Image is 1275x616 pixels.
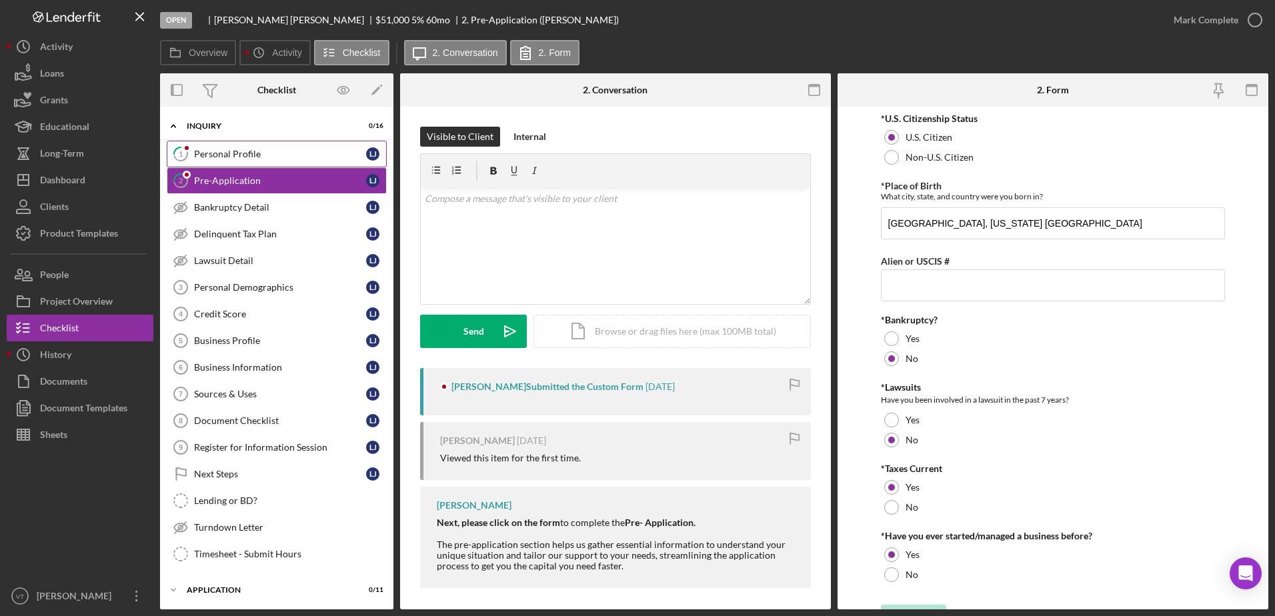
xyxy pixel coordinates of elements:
div: Timesheet - Submit Hours [194,549,386,559]
button: VT[PERSON_NAME] [7,583,153,609]
button: Educational [7,113,153,140]
a: 3Personal DemographicsLJ [167,274,387,301]
a: 1Personal ProfileLJ [167,141,387,167]
div: Loans [40,60,64,90]
button: Overview [160,40,236,65]
div: L J [366,254,379,267]
button: Send [420,315,527,348]
button: Long-Term [7,140,153,167]
button: Documents [7,368,153,395]
a: Bankruptcy DetailLJ [167,194,387,221]
div: Dashboard [40,167,85,197]
label: Alien or USCIS # [881,255,950,267]
div: Visible to Client [427,127,493,147]
a: 9Register for Information SessionLJ [167,434,387,461]
button: Product Templates [7,220,153,247]
label: Non-U.S. Citizen [906,152,974,163]
label: 2. Conversation [433,47,498,58]
div: Grants [40,87,68,117]
label: *Place of Birth [881,180,942,191]
button: Grants [7,87,153,113]
div: History [40,341,71,371]
div: Clients [40,193,69,223]
div: Turndown Letter [194,522,386,533]
label: Checklist [343,47,381,58]
a: 7Sources & UsesLJ [167,381,387,407]
div: Register for Information Session [194,442,366,453]
div: [PERSON_NAME] [440,435,515,446]
label: 2. Form [539,47,571,58]
button: Mark Complete [1160,7,1268,33]
a: Lawsuit DetailLJ [167,247,387,274]
div: 0 / 11 [359,586,383,594]
div: Personal Demographics [194,282,366,293]
div: Lawsuit Detail [194,255,366,266]
label: U.S. Citizen [906,132,952,143]
button: Checklist [314,40,389,65]
div: 5 % [411,15,424,25]
div: 2. Form [1037,85,1069,95]
a: 5Business ProfileLJ [167,327,387,354]
tspan: 4 [179,310,183,318]
label: Yes [906,333,920,344]
a: Timesheet - Submit Hours [167,541,387,567]
div: *Bankruptcy? [881,315,1226,325]
button: Internal [507,127,553,147]
div: Lending or BD? [194,495,386,506]
div: What city, state, and country were you born in? [881,191,1226,201]
div: Internal [513,127,546,147]
a: Delinquent Tax PlanLJ [167,221,387,247]
div: [PERSON_NAME] [PERSON_NAME] [214,15,375,25]
button: Clients [7,193,153,220]
div: L J [366,201,379,214]
button: Loans [7,60,153,87]
tspan: 3 [179,283,183,291]
div: The pre-application section helps us gather essential information to understand your unique situa... [437,539,798,571]
div: Inquiry [187,122,350,130]
label: Yes [906,482,920,493]
button: Checklist [7,315,153,341]
label: No [906,569,918,580]
span: $51,000 [375,14,409,25]
div: *Taxes Current [881,463,1226,474]
div: Long-Term [40,140,84,170]
label: No [906,353,918,364]
button: Dashboard [7,167,153,193]
button: Activity [7,33,153,60]
div: Business Profile [194,335,366,346]
button: History [7,341,153,368]
tspan: 8 [179,417,183,425]
div: Checklist [257,85,296,95]
div: Sheets [40,421,67,451]
strong: please click on the form [461,517,560,528]
div: Bankruptcy Detail [194,202,366,213]
a: Document Templates [7,395,153,421]
div: Open [160,12,192,29]
a: Turndown Letter [167,514,387,541]
div: L J [366,387,379,401]
div: L J [366,414,379,427]
div: L J [366,227,379,241]
div: [PERSON_NAME] [33,583,120,613]
div: L J [366,147,379,161]
div: 2. Conversation [583,85,648,95]
div: [PERSON_NAME] [437,500,511,511]
div: Sources & Uses [194,389,366,399]
button: Activity [239,40,310,65]
a: 6Business InformationLJ [167,354,387,381]
a: 2Pre-ApplicationLJ [167,167,387,194]
button: Sheets [7,421,153,448]
div: Project Overview [40,288,113,318]
div: L J [366,334,379,347]
div: L J [366,174,379,187]
button: People [7,261,153,288]
div: 2. Pre-Application ([PERSON_NAME]) [461,15,619,25]
strong: Pre- Application. [625,517,696,528]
